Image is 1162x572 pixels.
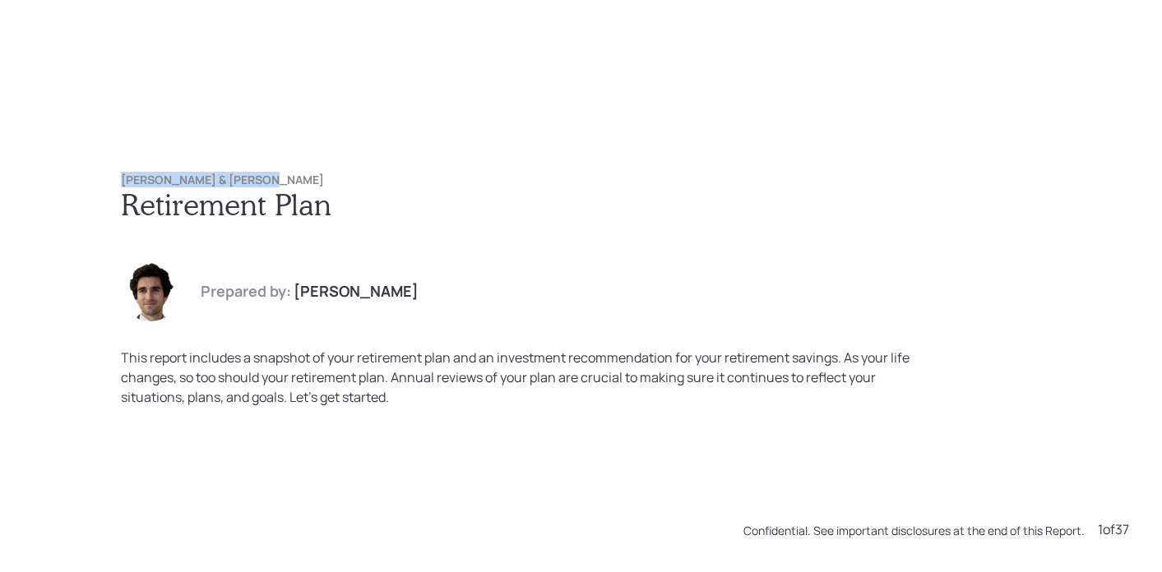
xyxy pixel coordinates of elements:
div: Confidential. See important disclosures at the end of this Report. [743,522,1085,539]
h1: Retirement Plan [121,187,1042,222]
h6: [PERSON_NAME] & [PERSON_NAME] [121,173,1042,187]
img: harrison-schaefer-headshot-2.png [121,262,180,321]
h4: [PERSON_NAME] [294,283,419,301]
div: This report includes a snapshot of your retirement plan and an investment recommendation for your... [121,348,937,407]
h4: Prepared by: [201,283,291,301]
div: 1 of 37 [1098,519,1129,539]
